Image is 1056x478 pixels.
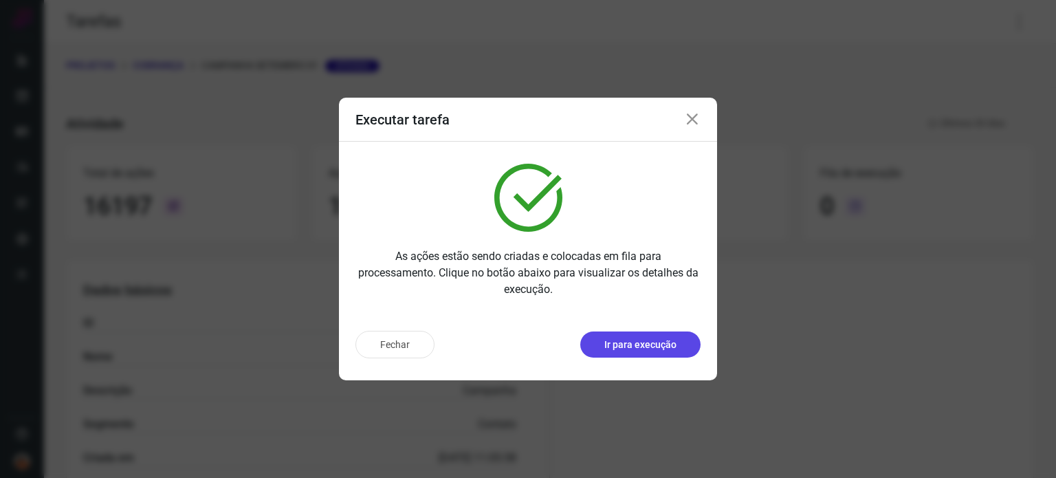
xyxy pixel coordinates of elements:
h3: Executar tarefa [355,111,450,128]
p: As ações estão sendo criadas e colocadas em fila para processamento. Clique no botão abaixo para ... [355,248,701,298]
p: Ir para execução [604,338,676,352]
button: Ir para execução [580,332,701,358]
img: verified.svg [494,164,562,232]
button: Fechar [355,331,434,358]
